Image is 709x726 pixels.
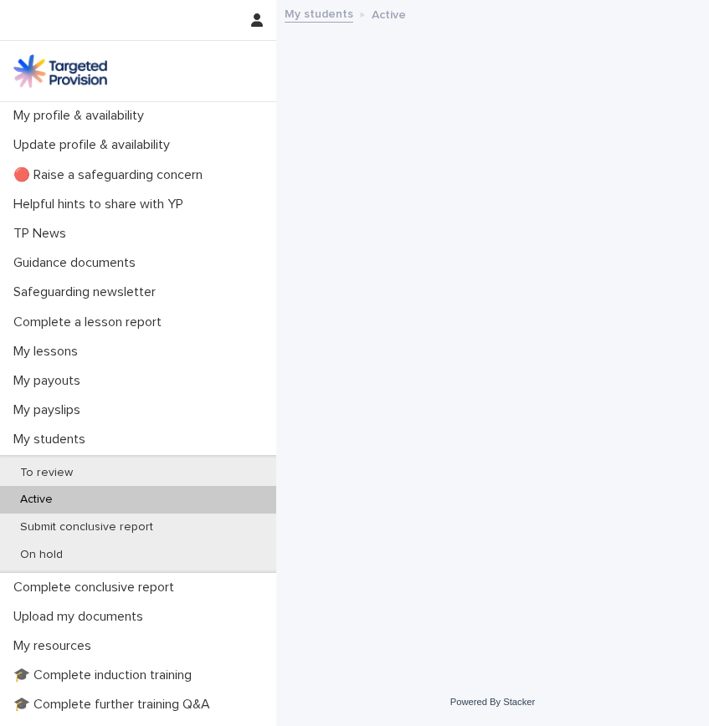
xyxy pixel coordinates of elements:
p: Safeguarding newsletter [7,284,169,300]
p: Active [372,4,406,23]
p: Update profile & availability [7,137,183,153]
p: Guidance documents [7,255,149,271]
p: My profile & availability [7,108,157,124]
p: TP News [7,226,80,242]
p: Complete a lesson report [7,314,175,330]
p: 🎓 Complete induction training [7,667,205,683]
p: On hold [7,548,76,562]
p: Submit conclusive report [7,520,167,534]
p: My students [7,432,99,447]
p: 🎓 Complete further training Q&A [7,697,223,713]
img: M5nRWzHhSzIhMunXDL62 [13,54,107,88]
p: Active [7,493,66,507]
a: My students [285,3,353,23]
p: To review [7,466,86,480]
p: My lessons [7,344,91,360]
p: My resources [7,638,105,654]
p: My payouts [7,373,94,389]
p: 🔴 Raise a safeguarding concern [7,167,216,183]
p: Helpful hints to share with YP [7,197,197,212]
p: Upload my documents [7,609,157,625]
p: My payslips [7,402,94,418]
p: Complete conclusive report [7,580,188,596]
a: Powered By Stacker [450,697,535,707]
